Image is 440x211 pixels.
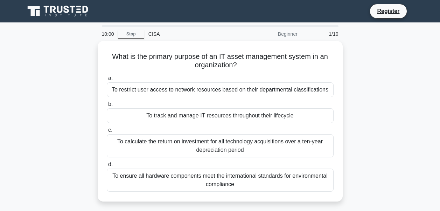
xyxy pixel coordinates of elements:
[107,134,334,157] div: To calculate the return on investment for all technology acquisitions over a ten-year depreciatio...
[108,161,113,167] span: d.
[108,101,113,107] span: b.
[107,169,334,192] div: To ensure all hardware components meet the international standards for environmental compliance
[144,27,240,41] div: CISA
[302,27,343,41] div: 1/10
[108,75,113,81] span: a.
[107,108,334,123] div: To track and manage IT resources throughout their lifecycle
[118,30,144,39] a: Stop
[98,27,118,41] div: 10:00
[107,82,334,97] div: To restrict user access to network resources based on their departmental classifications
[240,27,302,41] div: Beginner
[373,7,404,15] a: Register
[106,52,334,70] h5: What is the primary purpose of an IT asset management system in an organization?
[108,127,112,133] span: c.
